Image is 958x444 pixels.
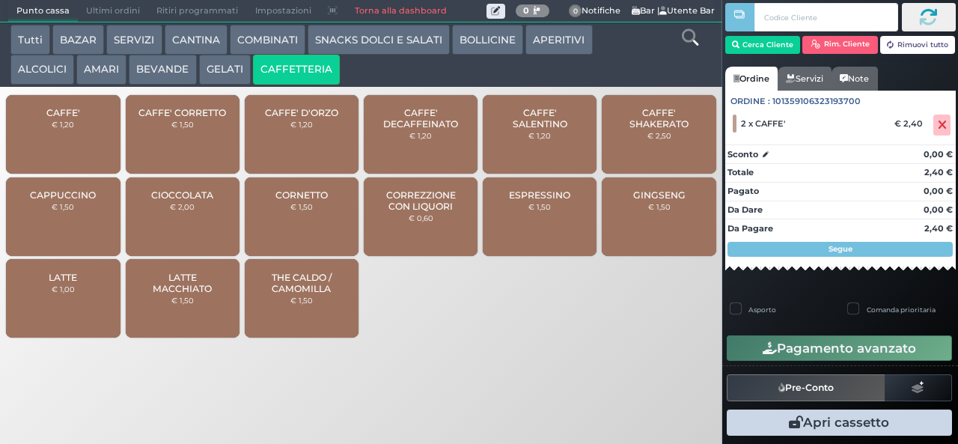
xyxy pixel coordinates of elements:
small: € 1,50 [648,202,671,211]
label: Comanda prioritaria [867,305,936,314]
strong: 2,40 € [924,167,953,177]
span: CAFFE' DECAFFEINATO [376,107,466,130]
strong: Segue [829,244,852,254]
span: Punto cassa [8,1,78,22]
button: APERITIVI [525,25,592,55]
button: Rim. Cliente [802,36,878,54]
small: € 1,20 [409,131,432,140]
strong: 0,00 € [924,149,953,159]
small: € 1,20 [528,131,551,140]
strong: Pagato [727,186,759,196]
a: Torna alla dashboard [346,1,454,22]
button: BAZAR [52,25,104,55]
a: Ordine [725,67,778,91]
button: Apri cassetto [727,410,952,435]
span: CAFFE' CORRETTO [138,107,226,118]
span: LATTE MACCHIATO [138,272,227,294]
button: SERVIZI [106,25,162,55]
strong: 0,00 € [924,204,953,215]
button: Rimuovi tutto [880,36,956,54]
span: 0 [569,4,582,18]
button: SNACKS DOLCI E SALATI [308,25,450,55]
span: CAFFE' [46,107,80,118]
button: ALCOLICI [10,55,74,85]
button: CAFFETTERIA [253,55,340,85]
span: Impostazioni [247,1,320,22]
span: CORNETTO [275,189,328,201]
span: Ordine : [730,95,770,108]
span: THE CALDO / CAMOMILLA [257,272,347,294]
a: Servizi [778,67,832,91]
small: € 1,20 [290,120,313,129]
b: 0 [523,5,529,16]
span: CIOCCOLATA [151,189,213,201]
button: CANTINA [165,25,228,55]
small: € 1,50 [171,120,194,129]
small: € 1,50 [52,202,74,211]
button: GELATI [199,55,251,85]
span: CAFFE' SALENTINO [495,107,585,130]
span: CAFFE' D'ORZO [265,107,338,118]
span: CAPPUCCINO [30,189,96,201]
input: Codice Cliente [754,3,897,31]
strong: Sconto [727,148,758,161]
span: Ultimi ordini [78,1,148,22]
span: CAFFE' SHAKERATO [614,107,704,130]
button: Pagamento avanzato [727,335,952,361]
strong: 2,40 € [924,223,953,234]
span: 2 x CAFFE' [741,118,785,129]
small: € 1,20 [52,120,74,129]
a: Note [832,67,877,91]
button: AMARI [76,55,126,85]
div: € 2,40 [892,118,930,129]
small: € 1,50 [528,202,551,211]
span: 101359106323193700 [772,95,861,108]
small: € 1,00 [52,285,75,294]
small: € 1,50 [290,296,313,305]
span: Ritiri programmati [148,1,246,22]
button: Tutti [10,25,50,55]
button: Cerca Cliente [725,36,801,54]
strong: Da Dare [727,204,763,215]
label: Asporto [748,305,776,314]
small: € 0,60 [409,213,433,222]
small: € 2,50 [647,131,671,140]
button: BEVANDE [129,55,196,85]
span: LATTE [49,272,77,283]
strong: 0,00 € [924,186,953,196]
small: € 2,00 [170,202,195,211]
button: COMBINATI [230,25,305,55]
span: GINGSENG [633,189,686,201]
strong: Totale [727,167,754,177]
small: € 1,50 [290,202,313,211]
strong: Da Pagare [727,223,773,234]
span: CORREZZIONE CON LIQUORI [376,189,466,212]
span: ESPRESSINO [509,189,570,201]
small: € 1,50 [171,296,194,305]
button: BOLLICINE [452,25,523,55]
button: Pre-Conto [727,374,885,401]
